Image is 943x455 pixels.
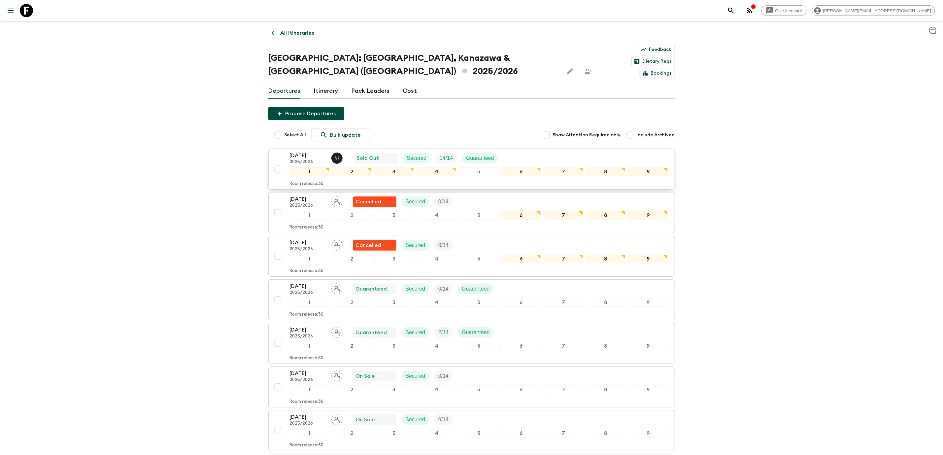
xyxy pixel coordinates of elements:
div: 5 [459,167,498,176]
div: Trip Fill [434,414,453,425]
a: All itineraries [268,26,318,40]
a: Feedback [638,45,675,54]
p: Room release: 30 [290,312,324,317]
button: [DATE]2025/2026Assign pack leaderOn SaleSecuredTrip Fill123456789Room release:30 [268,410,675,451]
div: 9 [628,167,668,176]
p: Guaranteed [462,285,490,293]
div: 7 [544,342,583,350]
p: Guaranteed [356,329,387,336]
p: Secured [406,416,425,424]
div: 4 [417,385,456,394]
div: 9 [628,385,668,394]
div: Secured [402,414,429,425]
div: 6 [501,211,541,220]
div: 8 [586,385,625,394]
div: 4 [417,167,456,176]
div: Secured [403,153,431,163]
p: Cancelled [356,198,382,206]
div: Trip Fill [436,153,457,163]
div: 3 [374,211,414,220]
div: 8 [586,429,625,437]
p: [DATE] [290,369,326,377]
div: Trip Fill [434,371,453,381]
div: [PERSON_NAME][EMAIL_ADDRESS][DOMAIN_NAME] [812,5,935,16]
p: 0 / 14 [438,198,449,206]
a: Departures [268,83,301,99]
div: 3 [374,167,414,176]
div: Secured [402,284,429,294]
div: Secured [402,196,429,207]
p: N I [335,156,339,161]
p: Room release: 30 [290,399,324,404]
span: Naoya Ishida [331,155,344,160]
div: Flash Pack cancellation [353,196,396,207]
p: 2025/2026 [290,247,326,252]
button: [DATE]2025/2026Assign pack leaderFlash Pack cancellationSecuredTrip Fill123456789Room release:30 [268,192,675,233]
div: 4 [417,298,456,307]
p: 0 / 14 [438,285,449,293]
button: Edit this itinerary [563,65,577,78]
button: Propose Departures [268,107,344,120]
div: Secured [402,371,429,381]
div: 6 [501,167,541,176]
span: Assign pack leader [331,372,343,378]
div: 3 [374,298,414,307]
div: Flash Pack cancellation [353,240,396,251]
a: Cost [403,83,417,99]
p: On Sale [356,416,375,424]
div: 8 [586,298,625,307]
p: [DATE] [290,326,326,334]
div: 1 [290,167,329,176]
div: Secured [402,327,429,338]
a: Bulk update [312,128,369,142]
div: 7 [544,211,583,220]
div: 8 [586,342,625,350]
button: [DATE]2025/2026Naoya IshidaSold OutSecuredTrip FillGuaranteed123456789Room release:30 [268,149,675,190]
div: 3 [374,429,414,437]
p: 2025/2026 [290,290,326,296]
div: 3 [374,342,414,350]
button: NI [331,153,344,164]
div: 2 [332,385,372,394]
div: 4 [417,429,456,437]
div: 3 [374,255,414,263]
div: 7 [544,167,583,176]
p: [DATE] [290,413,326,421]
div: 4 [417,211,456,220]
div: 1 [290,211,329,220]
p: Secured [406,285,425,293]
div: 3 [374,385,414,394]
span: Assign pack leader [331,285,343,291]
p: 14 / 14 [440,154,453,162]
div: 2 [332,211,372,220]
div: 1 [290,298,329,307]
div: 1 [290,342,329,350]
span: Include Archived [637,132,675,138]
p: 0 / 14 [438,241,449,249]
div: 1 [290,429,329,437]
p: Secured [406,198,425,206]
div: 5 [459,211,498,220]
h1: [GEOGRAPHIC_DATA]: [GEOGRAPHIC_DATA], Kanazawa & [GEOGRAPHIC_DATA] ([GEOGRAPHIC_DATA]) 2025/2026 [268,52,558,78]
p: 2025/2026 [290,421,326,426]
div: 1 [290,385,329,394]
div: 9 [628,342,668,350]
span: Assign pack leader [331,198,343,203]
div: 7 [544,298,583,307]
div: 9 [628,429,668,437]
div: 8 [586,255,625,263]
div: 6 [501,255,541,263]
p: 2025/2026 [290,377,326,383]
p: 2 / 14 [438,329,449,336]
span: Assign pack leader [331,416,343,421]
div: 7 [544,385,583,394]
p: Room release: 30 [290,443,324,448]
div: 6 [501,298,541,307]
div: 2 [332,342,372,350]
p: 0 / 14 [438,372,449,380]
div: 9 [628,298,668,307]
p: Bulk update [330,131,361,139]
p: [DATE] [290,239,326,247]
p: All itineraries [281,29,314,37]
p: [DATE] [290,282,326,290]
